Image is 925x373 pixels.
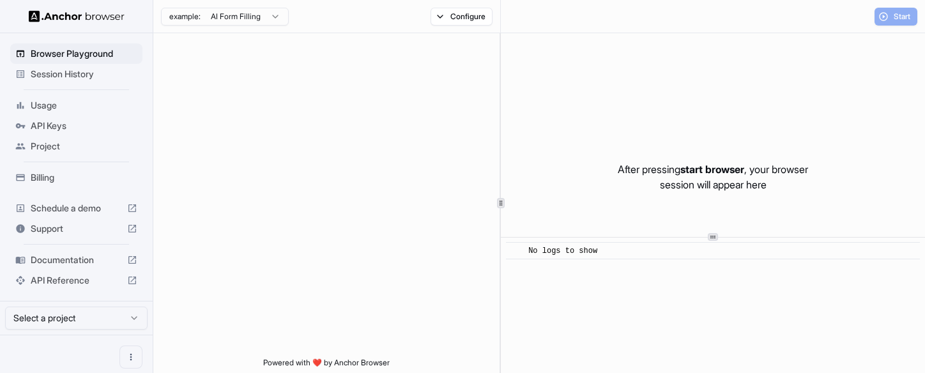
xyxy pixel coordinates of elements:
[10,116,142,136] div: API Keys
[31,254,122,266] span: Documentation
[10,64,142,84] div: Session History
[31,202,122,215] span: Schedule a demo
[31,274,122,287] span: API Reference
[263,358,390,373] span: Powered with ❤️ by Anchor Browser
[119,346,142,369] button: Open menu
[618,162,808,192] p: After pressing , your browser session will appear here
[31,140,137,153] span: Project
[512,245,519,257] span: ​
[31,99,137,112] span: Usage
[31,68,137,80] span: Session History
[169,11,201,22] span: example:
[31,119,137,132] span: API Keys
[10,270,142,291] div: API Reference
[10,167,142,188] div: Billing
[31,222,122,235] span: Support
[10,43,142,64] div: Browser Playground
[10,136,142,156] div: Project
[31,47,137,60] span: Browser Playground
[528,247,597,255] span: No logs to show
[10,250,142,270] div: Documentation
[10,95,142,116] div: Usage
[29,10,125,22] img: Anchor Logo
[431,8,493,26] button: Configure
[31,171,137,184] span: Billing
[680,163,744,176] span: start browser
[10,198,142,218] div: Schedule a demo
[10,218,142,239] div: Support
